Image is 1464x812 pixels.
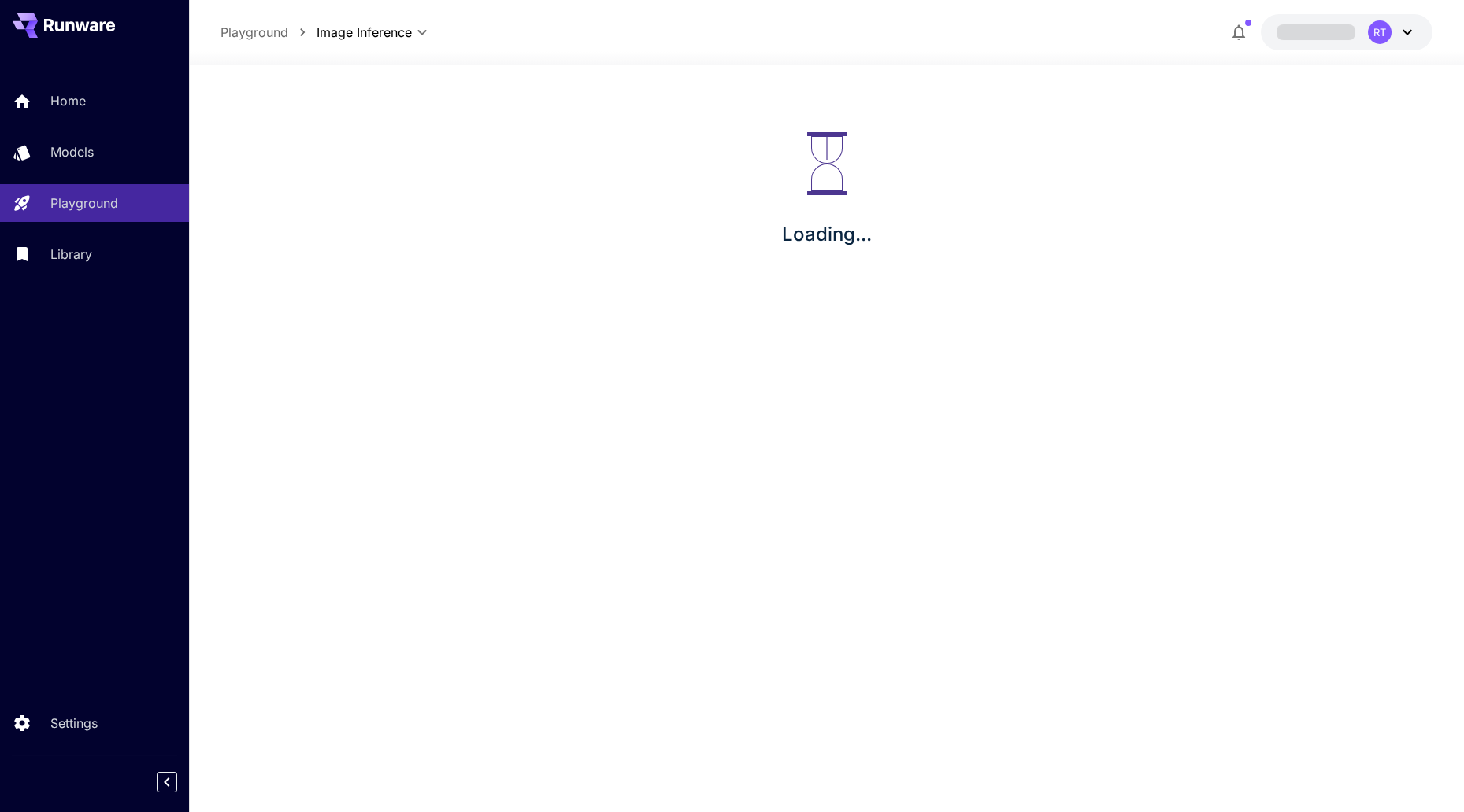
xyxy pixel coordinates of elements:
[317,23,412,42] span: Image Inference
[1261,14,1432,50] button: RT
[1368,20,1392,44] div: RT
[157,772,177,792] button: Collapse sidebar
[50,142,94,161] p: Models
[50,245,92,264] p: Library
[50,194,118,212] p: Playground
[50,91,86,110] p: Home
[50,714,98,733] p: Settings
[221,23,317,42] nav: breadcrumb
[782,220,872,249] p: Loading...
[169,768,189,796] div: Collapse sidebar
[221,23,288,42] a: Playground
